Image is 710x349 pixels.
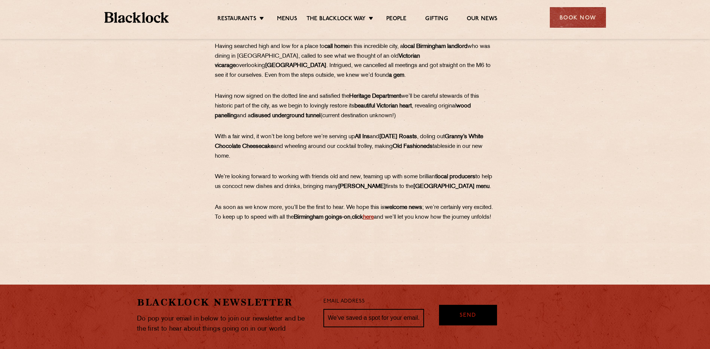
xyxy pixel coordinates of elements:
[425,15,448,24] a: Gifting
[385,205,422,210] strong: welcome news
[294,215,350,220] strong: Birmingham goings-on
[215,203,496,222] p: As soon as we know more, you’ll be the first to hear. We hope this is ; we’re certainly very exci...
[460,312,476,320] span: Send
[277,15,297,24] a: Menus
[389,73,404,78] strong: a gem
[324,44,348,49] strong: call home
[215,134,483,149] strong: Granny’s White Chocolate Cheesecake
[215,132,496,161] p: With a fair wind, it won’t be long before we’re serving up and , doling out and wheeling around o...
[323,297,365,306] label: Email Address
[251,113,320,119] strong: disused underground tunnel
[323,309,424,328] input: We’ve saved a spot for your email...
[393,144,433,149] strong: Old Fashioneds
[349,94,401,99] strong: Heritage Department
[436,174,475,180] strong: local producers
[379,134,417,140] strong: [DATE] Roasts
[476,184,490,189] strong: menu
[354,103,412,109] strong: beautiful Victorian heart
[215,92,496,121] p: Having now signed on the dotted line and satisfied the we’ll be careful stewards of this historic...
[403,44,467,49] strong: local Birmingham landlord
[467,15,498,24] a: Our News
[137,314,312,334] p: Do pop your email in below to join our newsletter and be the first to hear about things going on ...
[307,15,366,24] a: The Blacklock Way
[215,103,471,119] strong: wood panelling
[215,172,496,192] p: We’re looking forward to working with friends old and new, teaming up with some brilliant to help...
[386,15,406,24] a: People
[137,296,312,309] h2: Blacklock Newsletter
[363,215,374,220] a: here
[338,184,386,189] strong: [PERSON_NAME]
[215,42,496,81] p: Having searched high and low for a place to in this incredible city, a who was dining in [GEOGRAP...
[217,15,256,24] a: Restaurants
[104,12,169,23] img: BL_Textured_Logo-footer-cropped.svg
[413,184,475,189] strong: [GEOGRAPHIC_DATA]
[355,134,370,140] strong: All Ins
[550,7,606,28] div: Book Now
[265,63,326,69] strong: [GEOGRAPHIC_DATA]
[352,215,374,220] strong: click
